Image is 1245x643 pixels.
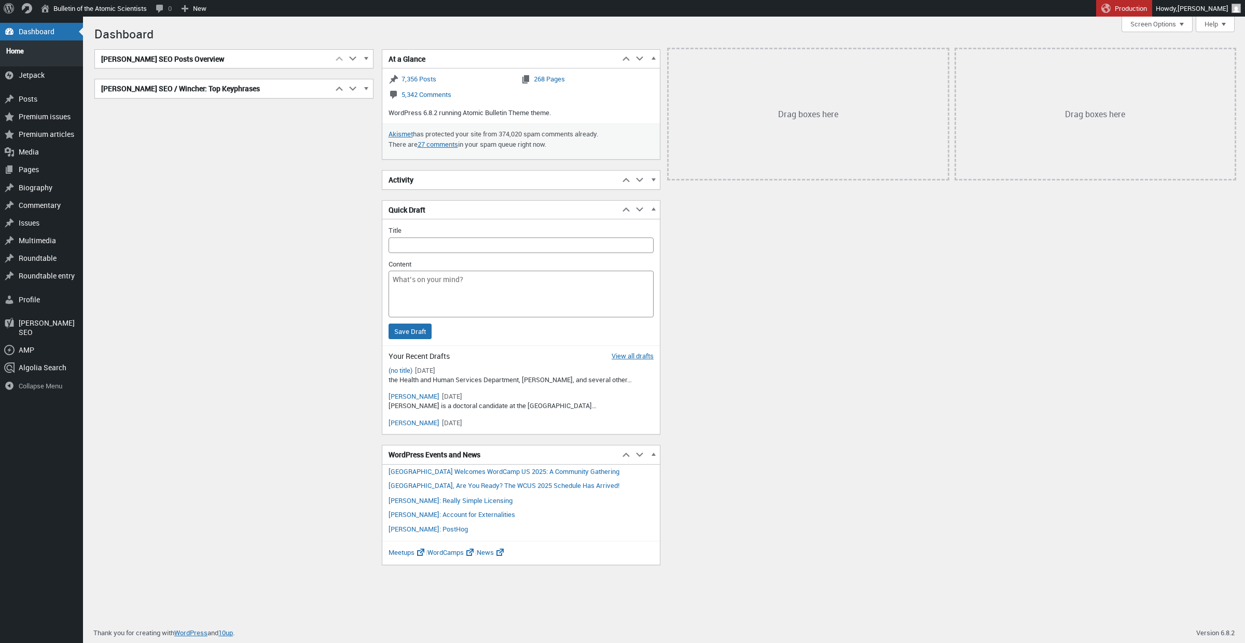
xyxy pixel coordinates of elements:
p: | | [382,541,660,564]
button: Screen Options [1122,17,1193,32]
a: WordCamps [427,548,475,557]
a: Meetups [389,548,426,557]
a: 268 Pages [521,74,565,83]
time: [DATE] [442,392,462,401]
span: [PERSON_NAME] [1178,4,1228,13]
a: Edit “Arush Lal” [389,392,439,401]
span: Quick Draft [389,205,425,215]
p: has protected your site from 374,020 spam comments already. There are in your spam queue right now. [389,129,654,149]
input: Save Draft [389,324,432,339]
h1: Dashboard [94,22,1235,44]
button: Help [1196,17,1235,32]
a: Edit “(no title)” [389,366,412,375]
a: Akismet [389,129,413,138]
a: News [477,548,505,557]
a: 27 comments [418,139,458,149]
a: View all drafts [612,351,654,360]
p: the Health and Human Services Department, [PERSON_NAME], and several other… [389,375,654,385]
a: [GEOGRAPHIC_DATA] Welcomes WordCamp US 2025: A Community Gathering [389,467,619,476]
label: Title [389,226,402,235]
a: [PERSON_NAME]: Account for Externalities [389,510,515,519]
a: 5,342 Comments [389,90,451,99]
p: Version 6.8.2 [1196,627,1235,638]
time: [DATE] [442,418,462,427]
a: WordPress [174,628,208,637]
h2: Your Recent Drafts [389,351,654,361]
h2: Activity [382,171,620,189]
h2: WordPress Events and News [382,445,620,464]
h2: At a Glance [382,50,620,68]
a: [GEOGRAPHIC_DATA], Are You Ready? The WCUS 2025 Schedule Has Arrived! [389,481,619,490]
a: [PERSON_NAME]: Really Simple Licensing [389,496,513,505]
label: Content [389,259,411,269]
p: [PERSON_NAME] is a doctoral candidate at the [GEOGRAPHIC_DATA]… [389,401,654,411]
a: 7,356 Posts [389,74,436,83]
time: [DATE] [415,366,435,375]
h2: [PERSON_NAME] SEO / Wincher: Top Keyphrases [95,79,333,98]
span: WordPress 6.8.2 running Atomic Bulletin Theme theme. [389,108,551,117]
a: 10up [218,628,233,637]
h2: [PERSON_NAME] SEO Posts Overview [95,50,333,68]
a: Edit “Juan Manuel Santos” [389,418,439,427]
a: [PERSON_NAME]: PostHog [389,524,468,534]
p: Thank you for creating with and . [93,627,234,638]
